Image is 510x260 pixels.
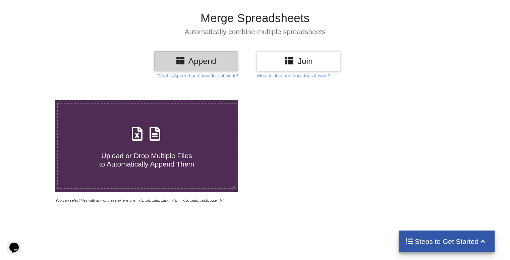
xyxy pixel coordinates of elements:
[7,233,28,253] iframe: chat widget
[99,152,194,168] span: Upload or Drop Multiple Files to Automatically Append Them
[157,72,238,79] p: What is Append and how does it work?
[159,56,233,66] h3: Append
[262,56,335,66] h3: Join
[405,237,488,246] h4: Steps to Get Started
[55,198,224,202] i: You can select files with any of these extensions: .xls, .xlt, .xlm, .xlsx, .xlsm, .xltx, .xltm, ...
[257,72,330,79] p: What is Join and how does it work?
